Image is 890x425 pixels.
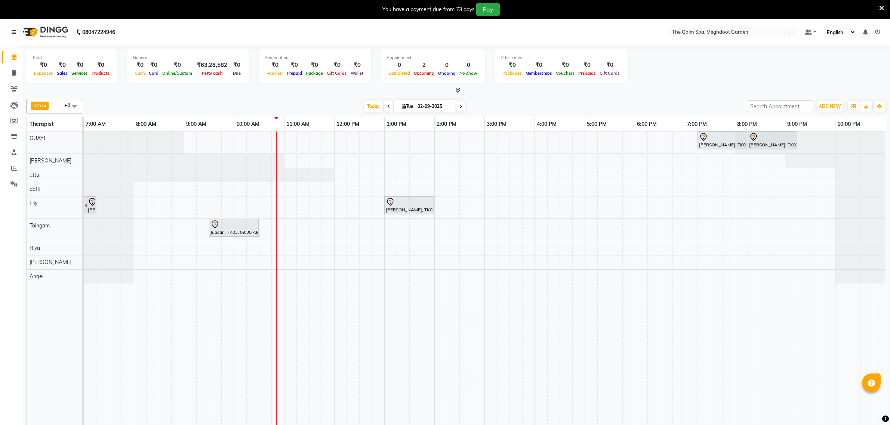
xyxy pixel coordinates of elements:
[43,102,46,108] a: x
[230,61,243,69] div: ₹0
[501,55,622,61] div: Other sales
[485,119,508,130] a: 3:00 PM
[55,71,70,76] span: Sales
[747,100,812,112] input: Search Appointment
[82,22,115,43] b: 08047224946
[87,198,95,213] div: [PERSON_NAME], TK01, 06:15 AM-07:15 AM, Javanese Pampering - 60 Mins
[147,71,160,76] span: Card
[835,119,862,130] a: 10:00 PM
[501,61,524,69] div: ₹0
[325,61,349,69] div: ₹0
[364,100,383,112] span: Today
[30,135,45,142] span: GUAYI
[415,101,453,112] input: 2025-09-02
[387,71,412,76] span: Completed
[32,61,55,69] div: ₹0
[817,101,843,112] button: ADD NEW
[30,171,39,178] span: attu
[412,61,436,69] div: 2
[436,71,458,76] span: Ongoing
[55,61,70,69] div: ₹0
[554,71,576,76] span: Vouchers
[819,103,841,109] span: ADD NEW
[90,61,111,69] div: ₹0
[436,61,458,69] div: 0
[19,22,70,43] img: logo
[598,61,622,69] div: ₹0
[30,157,71,164] span: [PERSON_NAME]
[501,71,524,76] span: Packages
[30,186,40,192] span: daffi
[70,71,90,76] span: Services
[576,71,598,76] span: Prepaids
[524,71,554,76] span: Memberships
[133,71,147,76] span: Cash
[30,200,37,207] span: Lily
[748,133,797,148] div: [PERSON_NAME], TK02, 08:15 PM-09:15 PM, Javanese Pampering - 60 Mins
[133,55,243,61] div: Finance
[184,119,208,130] a: 9:00 AM
[160,71,194,76] span: Online/Custom
[30,259,71,266] span: [PERSON_NAME]
[210,220,258,236] div: Juastin, TK03, 09:30 AM-10:30 AM, Herbal Hot Compress Massage - 60 Mins
[735,119,759,130] a: 8:00 PM
[585,119,609,130] a: 5:00 PM
[304,71,325,76] span: Package
[200,71,225,76] span: Petty cash
[84,119,108,130] a: 7:00 AM
[30,273,43,280] span: Angel
[265,61,285,69] div: ₹0
[598,71,622,76] span: Gift Cards
[265,55,365,61] div: Redemption
[70,61,90,69] div: ₹0
[400,103,415,109] span: Tue
[635,119,659,130] a: 6:00 PM
[387,61,412,69] div: 0
[194,61,230,69] div: ₹63,28,582
[231,71,243,76] span: Due
[698,133,746,148] div: [PERSON_NAME], TK02, 07:15 PM-08:15 PM, Javanese Pampering - 60 Mins
[32,71,55,76] span: Expenses
[30,222,50,229] span: Toingam
[458,61,479,69] div: 0
[234,119,261,130] a: 10:00 AM
[304,61,325,69] div: ₹0
[535,119,558,130] a: 4:00 PM
[349,71,365,76] span: Wallet
[32,55,111,61] div: Total
[90,71,111,76] span: Products
[133,61,147,69] div: ₹0
[385,119,408,130] a: 1:00 PM
[33,102,43,108] span: attu
[285,71,304,76] span: Prepaid
[554,61,576,69] div: ₹0
[285,61,304,69] div: ₹0
[30,121,53,127] span: Therapist
[335,119,361,130] a: 12:00 PM
[785,119,809,130] a: 9:00 PM
[284,119,311,130] a: 11:00 AM
[160,61,194,69] div: ₹0
[325,71,349,76] span: Gift Cards
[387,55,479,61] div: Appointment
[412,71,436,76] span: Upcoming
[147,61,160,69] div: ₹0
[30,245,40,251] span: Riya
[385,198,433,213] div: [PERSON_NAME], TK01, 01:00 PM-02:00 PM, Javanese Pampering - 60 Mins
[435,119,458,130] a: 2:00 PM
[265,71,285,76] span: Voucher
[458,71,479,76] span: No show
[476,3,500,16] button: Pay
[349,61,365,69] div: ₹0
[685,119,709,130] a: 7:00 PM
[382,6,475,13] div: You have a payment due from 73 days
[64,102,76,108] span: +8
[576,61,598,69] div: ₹0
[134,119,158,130] a: 8:00 AM
[524,61,554,69] div: ₹0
